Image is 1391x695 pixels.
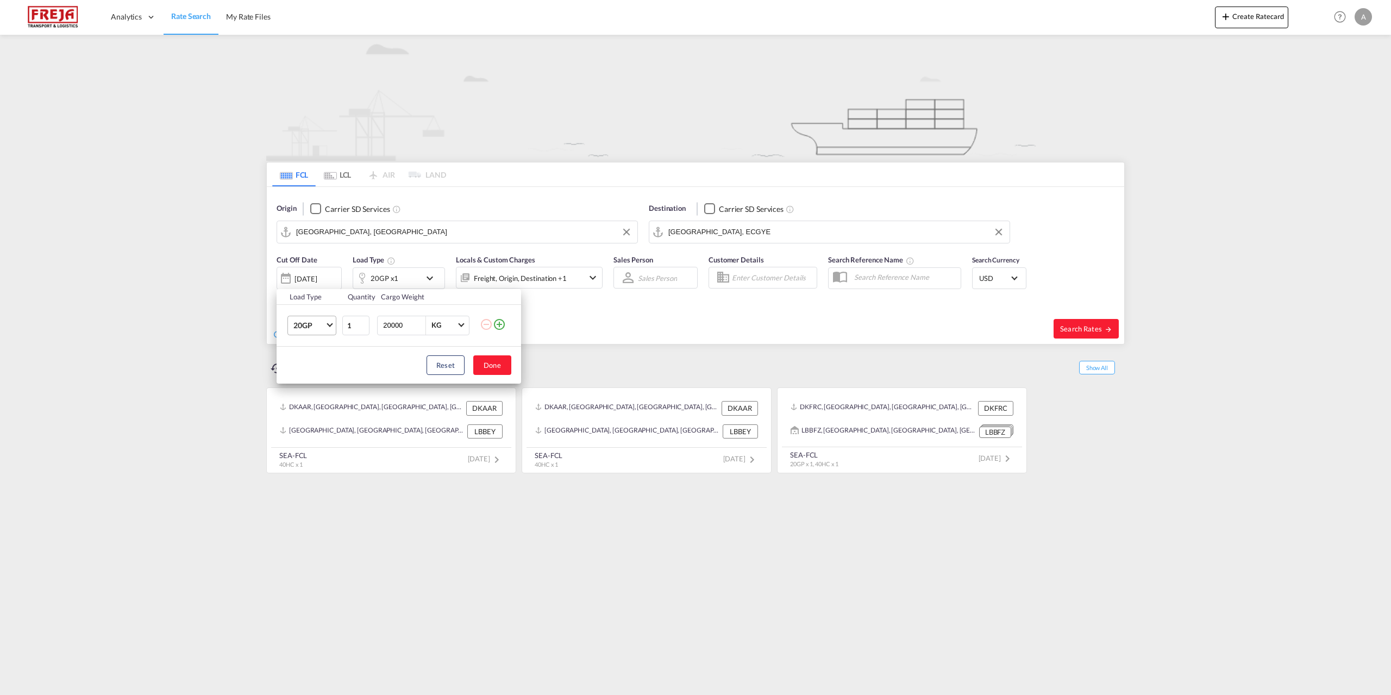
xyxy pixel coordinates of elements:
md-icon: icon-minus-circle-outline [480,318,493,331]
md-select: Choose: 20GP [287,316,336,335]
span: 20GP [293,320,325,331]
input: Qty [342,316,369,335]
button: Reset [427,355,465,375]
md-icon: icon-plus-circle-outline [493,318,506,331]
th: Load Type [277,289,341,305]
th: Quantity [341,289,375,305]
button: Done [473,355,511,375]
div: KG [431,321,441,329]
input: Enter Weight [382,316,425,335]
div: Cargo Weight [381,292,473,302]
